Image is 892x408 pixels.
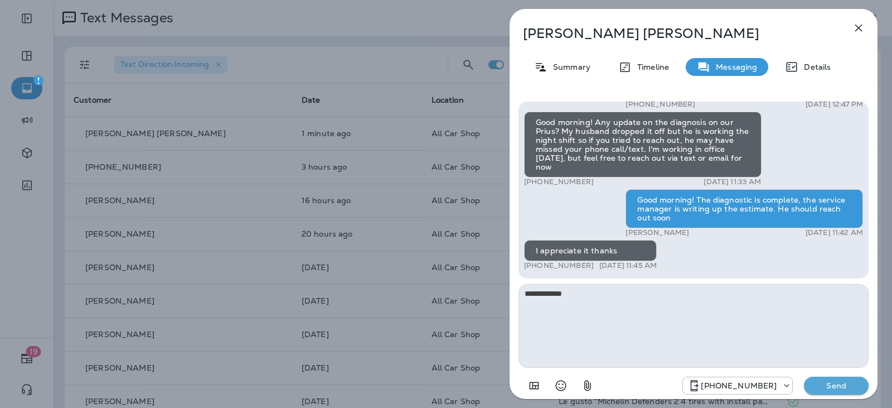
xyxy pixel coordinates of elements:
[599,261,657,270] p: [DATE] 11:45 AM
[626,100,695,109] p: [PHONE_NUMBER]
[813,381,860,391] p: Send
[524,261,594,270] p: [PHONE_NUMBER]
[701,381,777,390] p: [PHONE_NUMBER]
[798,63,831,71] p: Details
[550,375,572,397] button: Select an emoji
[806,100,863,109] p: [DATE] 12:47 PM
[523,375,545,397] button: Add in a premade template
[524,177,594,186] p: [PHONE_NUMBER]
[524,112,762,177] div: Good morning! Any update on the diagnosis on our Prius? My husband dropped it off but he is worki...
[626,228,689,237] p: [PERSON_NAME]
[806,228,863,237] p: [DATE] 11:42 AM
[704,177,761,186] p: [DATE] 11:33 AM
[710,63,757,71] p: Messaging
[683,379,792,392] div: +1 (689) 265-4479
[524,240,657,261] div: I appreciate it thanks
[626,189,863,228] div: Good morning! The diagnostic is complete, the service manager is writing up the estimate. He shou...
[632,63,669,71] p: Timeline
[523,26,827,41] p: [PERSON_NAME] [PERSON_NAME]
[547,63,590,71] p: Summary
[804,377,869,395] button: Send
